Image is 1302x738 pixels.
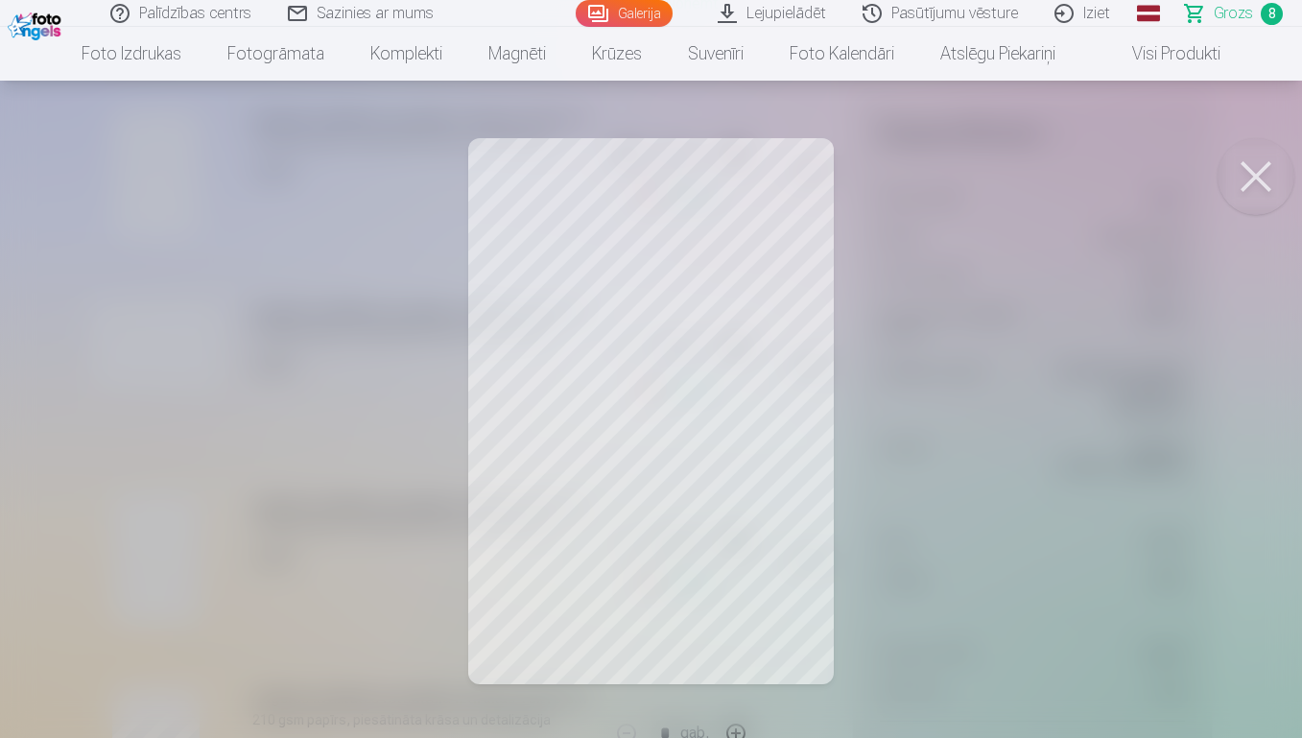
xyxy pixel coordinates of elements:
[1214,2,1253,25] span: Grozs
[1261,3,1283,25] span: 8
[465,27,569,81] a: Magnēti
[569,27,665,81] a: Krūzes
[59,27,204,81] a: Foto izdrukas
[767,27,917,81] a: Foto kalendāri
[917,27,1078,81] a: Atslēgu piekariņi
[204,27,347,81] a: Fotogrāmata
[347,27,465,81] a: Komplekti
[1078,27,1243,81] a: Visi produkti
[8,8,66,40] img: /fa1
[665,27,767,81] a: Suvenīri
